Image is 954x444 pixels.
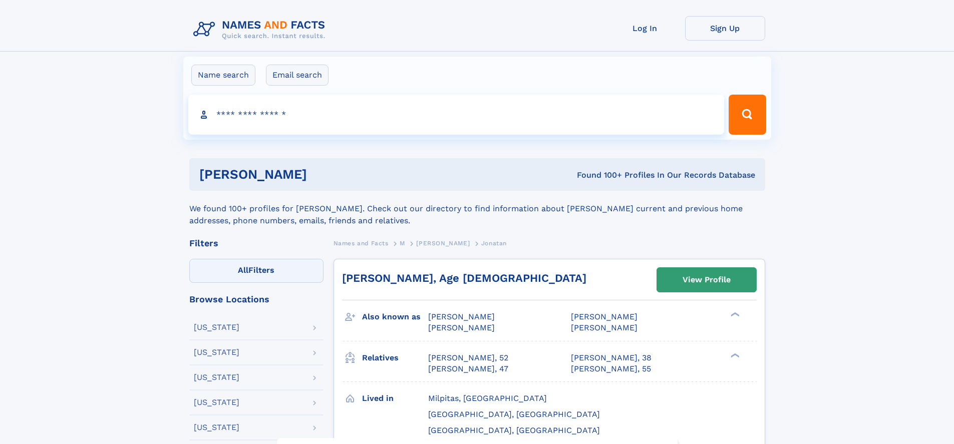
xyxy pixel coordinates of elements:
[400,237,405,249] a: M
[428,352,508,363] a: [PERSON_NAME], 52
[334,237,389,249] a: Names and Facts
[428,409,600,419] span: [GEOGRAPHIC_DATA], [GEOGRAPHIC_DATA]
[400,240,405,247] span: M
[571,312,638,321] span: [PERSON_NAME]
[428,425,600,435] span: [GEOGRAPHIC_DATA], [GEOGRAPHIC_DATA]
[194,423,239,431] div: [US_STATE]
[428,323,495,332] span: [PERSON_NAME]
[428,393,547,403] span: Milpitas, [GEOGRAPHIC_DATA]
[194,348,239,356] div: [US_STATE]
[685,16,765,41] a: Sign Up
[728,311,740,318] div: ❯
[189,259,324,283] label: Filters
[571,352,652,363] a: [PERSON_NAME], 38
[571,323,638,332] span: [PERSON_NAME]
[194,398,239,406] div: [US_STATE]
[657,268,756,292] a: View Profile
[428,363,508,374] a: [PERSON_NAME], 47
[442,170,755,181] div: Found 100+ Profiles In Our Records Database
[571,363,651,374] a: [PERSON_NAME], 55
[194,323,239,331] div: [US_STATE]
[683,268,731,291] div: View Profile
[189,295,324,304] div: Browse Locations
[362,308,428,325] h3: Also known as
[194,373,239,381] div: [US_STATE]
[188,95,725,135] input: search input
[191,65,255,86] label: Name search
[189,16,334,43] img: Logo Names and Facts
[428,312,495,321] span: [PERSON_NAME]
[481,240,507,247] span: Jonatan
[362,349,428,366] h3: Relatives
[362,390,428,407] h3: Lived in
[199,168,442,181] h1: [PERSON_NAME]
[605,16,685,41] a: Log In
[342,272,586,284] a: [PERSON_NAME], Age [DEMOGRAPHIC_DATA]
[189,191,765,227] div: We found 100+ profiles for [PERSON_NAME]. Check out our directory to find information about [PERS...
[729,95,766,135] button: Search Button
[416,240,470,247] span: [PERSON_NAME]
[728,352,740,358] div: ❯
[266,65,329,86] label: Email search
[189,239,324,248] div: Filters
[416,237,470,249] a: [PERSON_NAME]
[238,265,248,275] span: All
